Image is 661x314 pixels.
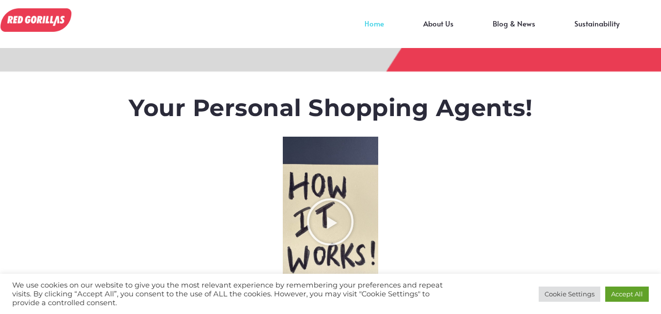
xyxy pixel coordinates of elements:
[605,287,649,302] a: Accept All
[306,197,355,246] div: Play Video about RedGorillas How it Works
[0,8,71,32] img: RedGorillas Shopping App!
[345,24,404,38] a: Home
[539,287,600,302] a: Cookie Settings
[555,24,639,38] a: Sustainability
[404,24,473,38] a: About Us
[65,94,597,122] h1: Your Personal Shopping Agents!
[473,24,555,38] a: Blog & News
[12,281,458,307] div: We use cookies on our website to give you the most relevant experience by remembering your prefer...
